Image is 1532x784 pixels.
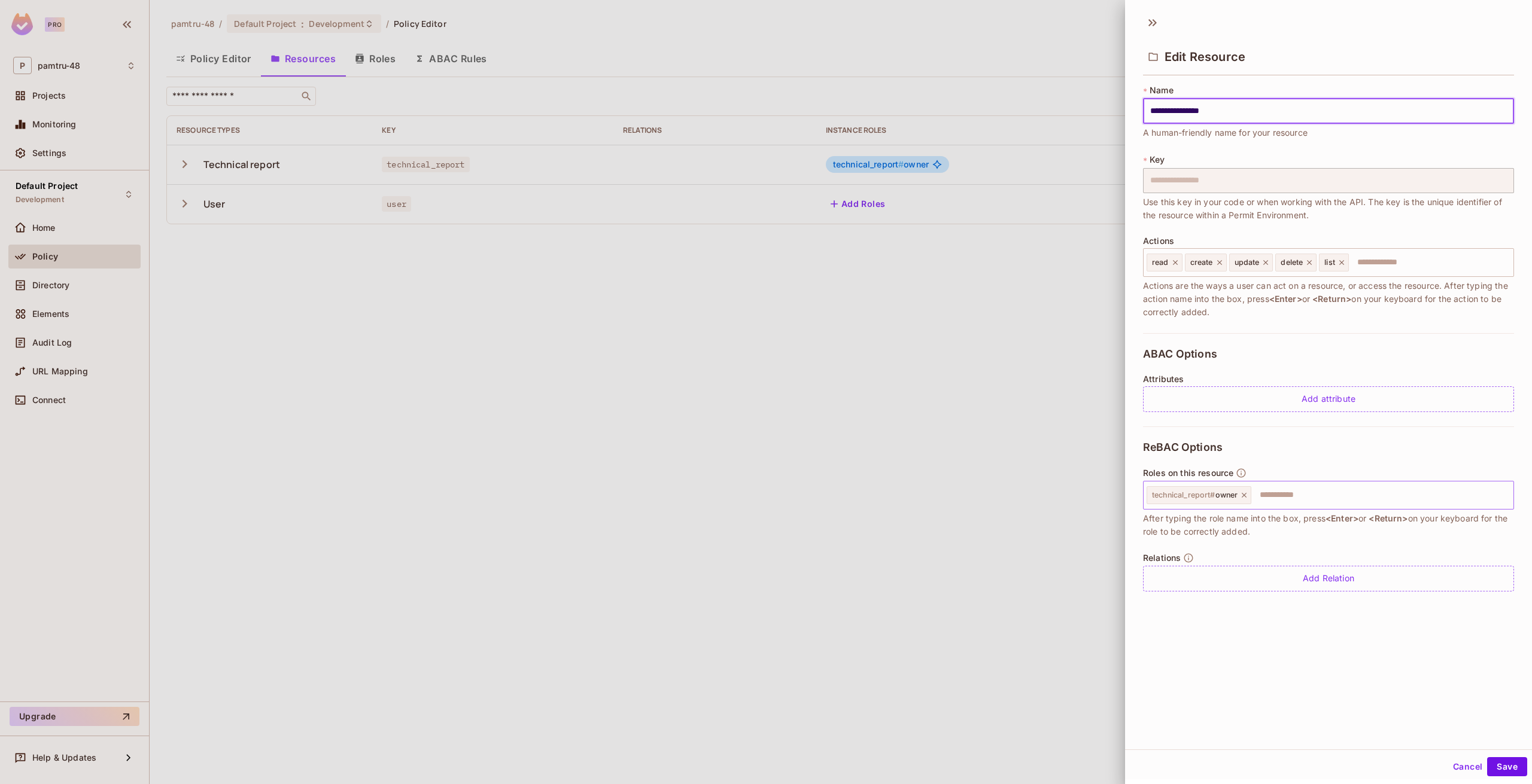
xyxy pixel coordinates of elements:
span: Use this key in your code or when working with the API. The key is the unique identifier of the r... [1143,196,1514,222]
div: list [1319,254,1349,271]
div: Add attribute [1143,386,1514,412]
span: Roles on this resource [1143,468,1233,478]
span: After typing the role name into the box, press or on your keyboard for the role to be correctly a... [1143,512,1514,538]
span: owner [1152,490,1238,500]
span: Key [1150,155,1165,164]
span: <Enter> [1326,513,1358,523]
button: Cancel [1448,757,1487,776]
span: list [1324,258,1335,267]
span: create [1190,258,1213,267]
span: Actions are the ways a user can act on a resource, or access the resource. After typing the actio... [1143,279,1514,319]
span: <Return> [1312,294,1351,304]
span: <Return> [1369,513,1408,523]
span: read [1152,258,1169,267]
span: A human-friendly name for your resource [1143,126,1308,139]
span: Edit Resource [1165,50,1245,64]
div: technical_report#owner [1147,486,1251,504]
span: technical_report # [1152,490,1215,499]
span: Relations [1143,553,1181,563]
div: update [1229,254,1273,271]
span: ReBAC Options [1143,441,1223,453]
span: delete [1281,258,1303,267]
span: ABAC Options [1143,348,1217,360]
span: Attributes [1143,374,1184,384]
span: Name [1150,86,1174,95]
span: <Enter> [1269,294,1302,304]
span: Actions [1143,236,1174,246]
span: update [1235,258,1260,267]
div: Add Relation [1143,566,1514,591]
div: read [1147,254,1183,271]
div: delete [1275,254,1317,271]
button: Save [1487,757,1527,776]
div: create [1185,254,1227,271]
